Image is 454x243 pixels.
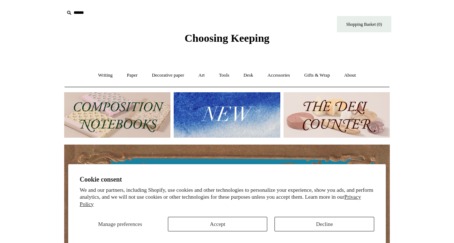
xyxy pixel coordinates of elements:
[168,217,268,231] button: Accept
[237,66,260,85] a: Desk
[80,187,374,208] p: We and our partners, including Shopify, use cookies and other technologies to personalize your ex...
[64,92,170,138] img: 202302 Composition ledgers.jpg__PID:69722ee6-fa44-49dd-a067-31375e5d54ec
[185,38,269,43] a: Choosing Keeping
[275,217,374,231] button: Decline
[145,66,191,85] a: Decorative paper
[80,217,161,231] button: Manage preferences
[80,176,374,183] h2: Cookie consent
[261,66,297,85] a: Accessories
[212,66,236,85] a: Tools
[192,66,211,85] a: Art
[120,66,144,85] a: Paper
[298,66,337,85] a: Gifts & Wrap
[80,194,361,207] a: Privacy Policy
[174,92,280,138] img: New.jpg__PID:f73bdf93-380a-4a35-bcfe-7823039498e1
[337,16,391,32] a: Shopping Basket (0)
[98,221,142,227] span: Manage preferences
[284,92,390,138] img: The Deli Counter
[92,66,119,85] a: Writing
[338,66,363,85] a: About
[185,32,269,44] span: Choosing Keeping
